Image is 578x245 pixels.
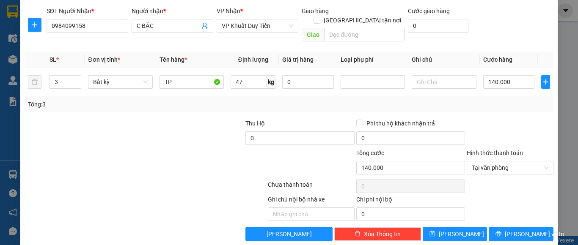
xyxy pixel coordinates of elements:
[245,227,332,241] button: [PERSON_NAME]
[28,18,41,32] button: plus
[50,56,56,63] span: SL
[412,75,476,89] input: Ghi Chú
[467,150,523,156] label: Hình thức thanh toán
[408,19,468,33] input: Cước giao hàng
[320,16,405,25] span: [GEOGRAPHIC_DATA] tận nơi
[28,75,41,89] button: delete
[282,56,314,63] span: Giá trị hàng
[132,6,213,16] div: Người nhận
[268,207,355,221] input: Nhập ghi chú
[472,161,548,174] span: Tại văn phòng
[302,28,324,41] span: Giao
[541,75,550,89] button: plus
[364,229,401,239] span: Xóa Thông tin
[505,229,564,239] span: [PERSON_NAME] và In
[495,231,501,237] span: printer
[408,52,479,68] th: Ghi chú
[28,22,41,28] span: plus
[429,231,435,237] span: save
[302,8,329,14] span: Giao hàng
[28,100,224,109] div: Tổng: 3
[282,75,334,89] input: 0
[267,180,355,195] div: Chưa thanh toán
[363,119,438,128] span: Phí thu hộ khách nhận trả
[160,75,224,89] input: VD: Bàn, Ghế
[93,76,147,88] span: Bất kỳ
[201,22,208,29] span: user-add
[88,56,120,63] span: Đơn vị tính
[238,56,268,63] span: Định lượng
[47,6,128,16] div: SĐT Người Nhận
[217,8,240,14] span: VP Nhận
[160,56,187,63] span: Tên hàng
[483,56,512,63] span: Cước hàng
[356,195,465,207] div: Chi phí nội bộ
[355,231,361,237] span: delete
[267,75,275,89] span: kg
[334,227,421,241] button: deleteXóa Thông tin
[222,19,293,32] span: VP Khuất Duy Tiến
[439,229,484,239] span: [PERSON_NAME]
[489,227,553,241] button: printer[PERSON_NAME] và In
[268,195,355,207] div: Ghi chú nội bộ nhà xe
[408,8,450,14] label: Cước giao hàng
[337,52,408,68] th: Loại phụ phí
[245,120,265,127] span: Thu Hộ
[324,28,405,41] input: Dọc đường
[267,229,312,239] span: [PERSON_NAME]
[542,79,550,85] span: plus
[356,150,384,156] span: Tổng cước
[423,227,487,241] button: save[PERSON_NAME]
